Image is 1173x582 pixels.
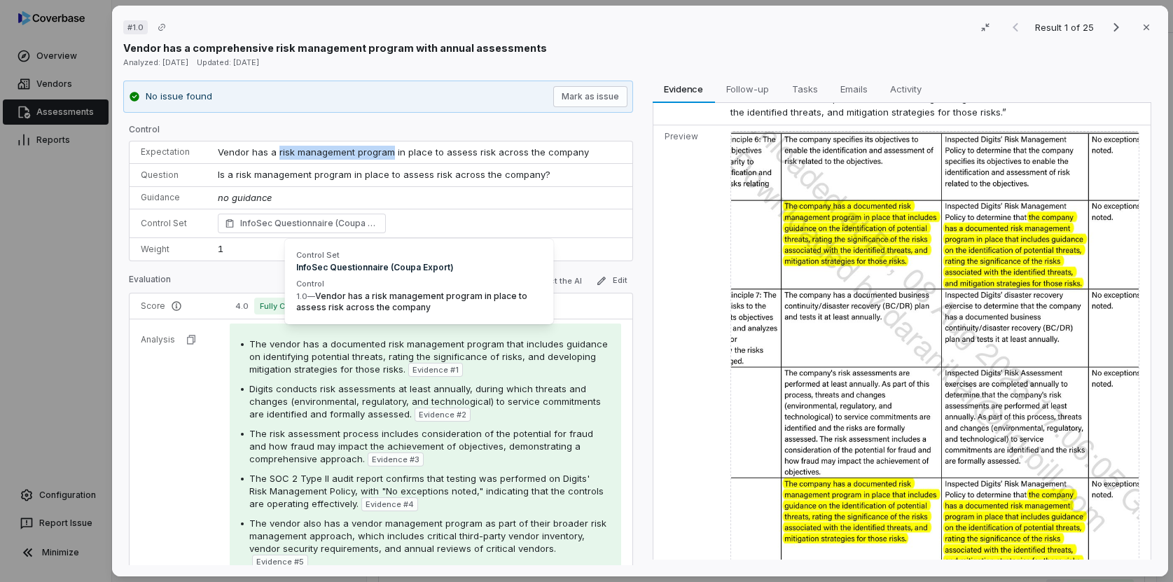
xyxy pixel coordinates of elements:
span: The risk assessment process includes consideration of the potential for fraud and how fraud may i... [249,428,593,464]
span: Follow-up [721,80,775,98]
span: Evidence # 1 [412,364,459,375]
span: 1.0 — [296,291,315,301]
span: Tasks [786,80,823,98]
span: Control Set [296,250,543,261]
span: no guidance [218,192,272,203]
span: Vendor has a risk management program in place to assess risk across the company [296,291,527,312]
span: Evidence # 4 [366,499,414,510]
p: Control Set [141,218,195,229]
p: Evaluation [129,274,171,291]
p: Question [141,169,195,181]
span: Evidence [658,80,709,98]
span: “the company has a documented risk management program in place that includes guidance on the iden... [730,79,1137,118]
div: InfoSec Questionnaire (Coupa Export) [296,262,543,273]
button: Next result [1102,19,1130,36]
span: Analyzed: [DATE] [123,57,188,67]
p: Result 1 of 25 [1034,20,1096,35]
span: Evidence # 3 [372,454,419,465]
p: Expectation [141,146,195,158]
span: Evidence # 5 [256,556,304,567]
span: 1 [218,243,223,254]
button: Edit [590,272,632,289]
p: Score [141,300,207,312]
span: The SOC 2 Type II audit report confirms that testing was performed on Digits' Risk Management Pol... [249,473,604,509]
span: InfoSec Questionnaire (Coupa Export) [240,216,379,230]
span: Emails [834,80,873,98]
button: Copy link [149,15,174,40]
p: Vendor has a comprehensive risk management program with annual assessments [123,41,547,55]
p: No issue found [146,90,212,104]
span: Activity [884,80,926,98]
span: The vendor also has a vendor management program as part of their broader risk management approach... [249,518,606,554]
span: Updated: [DATE] [197,57,259,67]
button: Mark as issue [553,86,627,107]
span: The vendor has a documented risk management program that includes guidance on identifying potenti... [249,338,608,375]
span: Is a risk management program in place to assess risk across the company? [218,169,550,180]
a: 1.0—Vendor has a risk management program in place to assess risk across the company [292,286,547,317]
span: # 1.0 [127,22,144,33]
p: Weight [141,244,195,255]
span: Vendor has a risk management program in place to assess risk across the company [218,146,589,158]
span: Digits conducts risk assessments at least annually, during which threats and changes (environment... [249,383,601,420]
span: Evidence # 2 [419,409,466,420]
button: Correct the AI [506,272,587,289]
button: 4.0Fully Compliant [230,298,341,314]
p: Guidance [141,192,195,203]
p: Analysis [141,334,175,345]
span: Fully Compliant [254,298,324,314]
span: Control [296,279,543,289]
p: Control [129,124,633,141]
